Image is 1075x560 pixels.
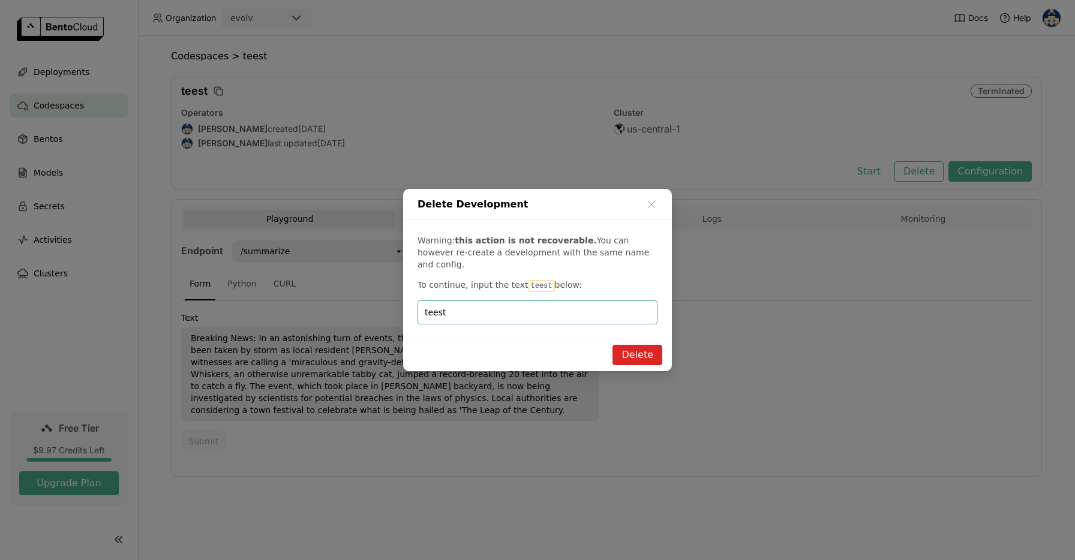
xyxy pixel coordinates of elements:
b: this action is not recoverable. [455,236,596,245]
span: You can however re-create a development with the same name and config. [418,236,649,269]
button: Delete [612,345,662,365]
code: teest [528,280,554,292]
span: Warning: [418,236,455,245]
span: below: [555,280,582,290]
div: Delete Development [403,189,672,220]
div: dialog [403,189,672,371]
span: To continue, input the text [418,280,528,290]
